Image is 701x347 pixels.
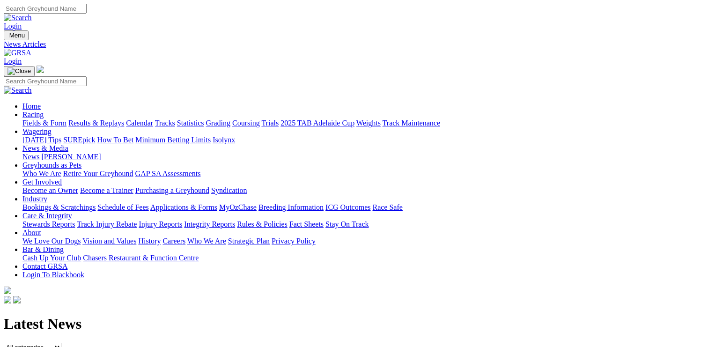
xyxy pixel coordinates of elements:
[4,49,31,57] img: GRSA
[177,119,204,127] a: Statistics
[232,119,260,127] a: Coursing
[4,287,11,294] img: logo-grsa-white.png
[206,119,230,127] a: Grading
[4,22,22,30] a: Login
[13,296,21,303] img: twitter.svg
[22,153,697,161] div: News & Media
[63,136,95,144] a: SUREpick
[126,119,153,127] a: Calendar
[139,220,182,228] a: Injury Reports
[372,203,402,211] a: Race Safe
[83,254,199,262] a: Chasers Restaurant & Function Centre
[138,237,161,245] a: History
[22,170,697,178] div: Greyhounds as Pets
[4,4,87,14] input: Search
[135,136,211,144] a: Minimum Betting Limits
[22,203,96,211] a: Bookings & Scratchings
[22,237,81,245] a: We Love Our Dogs
[22,178,62,186] a: Get Involved
[22,111,44,118] a: Racing
[9,32,25,39] span: Menu
[22,195,47,203] a: Industry
[22,245,64,253] a: Bar & Dining
[22,186,78,194] a: Become an Owner
[219,203,257,211] a: MyOzChase
[135,186,209,194] a: Purchasing a Greyhound
[4,296,11,303] img: facebook.svg
[22,102,41,110] a: Home
[22,262,67,270] a: Contact GRSA
[383,119,440,127] a: Track Maintenance
[22,170,61,177] a: Who We Are
[22,136,697,144] div: Wagering
[184,220,235,228] a: Integrity Reports
[22,212,72,220] a: Care & Integrity
[211,186,247,194] a: Syndication
[356,119,381,127] a: Weights
[22,229,41,236] a: About
[22,220,75,228] a: Stewards Reports
[261,119,279,127] a: Trials
[22,186,697,195] div: Get Involved
[213,136,235,144] a: Isolynx
[97,136,134,144] a: How To Bet
[22,119,697,127] div: Racing
[22,254,697,262] div: Bar & Dining
[258,203,324,211] a: Breeding Information
[187,237,226,245] a: Who We Are
[68,119,124,127] a: Results & Replays
[22,119,66,127] a: Fields & Form
[162,237,185,245] a: Careers
[4,315,697,332] h1: Latest News
[150,203,217,211] a: Applications & Forms
[22,153,39,161] a: News
[82,237,136,245] a: Vision and Values
[22,136,61,144] a: [DATE] Tips
[63,170,133,177] a: Retire Your Greyhound
[228,237,270,245] a: Strategic Plan
[4,57,22,65] a: Login
[22,203,697,212] div: Industry
[4,30,29,40] button: Toggle navigation
[237,220,288,228] a: Rules & Policies
[22,254,81,262] a: Cash Up Your Club
[22,237,697,245] div: About
[4,40,697,49] a: News Articles
[155,119,175,127] a: Tracks
[7,67,31,75] img: Close
[289,220,324,228] a: Fact Sheets
[80,186,133,194] a: Become a Trainer
[22,220,697,229] div: Care & Integrity
[37,66,44,73] img: logo-grsa-white.png
[325,203,370,211] a: ICG Outcomes
[280,119,354,127] a: 2025 TAB Adelaide Cup
[22,161,81,169] a: Greyhounds as Pets
[4,86,32,95] img: Search
[22,144,68,152] a: News & Media
[41,153,101,161] a: [PERSON_NAME]
[4,76,87,86] input: Search
[325,220,369,228] a: Stay On Track
[272,237,316,245] a: Privacy Policy
[4,66,35,76] button: Toggle navigation
[22,271,84,279] a: Login To Blackbook
[22,127,52,135] a: Wagering
[77,220,137,228] a: Track Injury Rebate
[135,170,201,177] a: GAP SA Assessments
[4,14,32,22] img: Search
[97,203,148,211] a: Schedule of Fees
